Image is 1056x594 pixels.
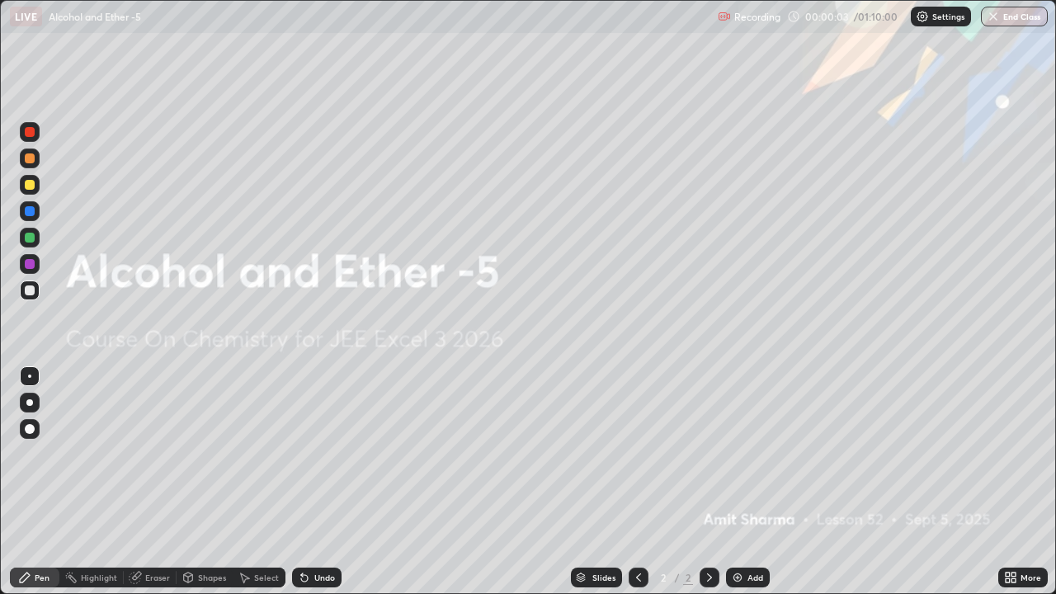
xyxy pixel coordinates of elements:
img: end-class-cross [987,10,1000,23]
div: 2 [683,570,693,585]
p: Settings [932,12,964,21]
div: More [1021,573,1041,582]
p: LIVE [15,10,37,23]
div: Eraser [145,573,170,582]
div: Undo [314,573,335,582]
button: End Class [981,7,1048,26]
div: / [675,573,680,582]
div: Pen [35,573,49,582]
img: add-slide-button [731,571,744,584]
p: Recording [734,11,780,23]
img: recording.375f2c34.svg [718,10,731,23]
p: Alcohol and Ether -5 [49,10,141,23]
div: Select [254,573,279,582]
div: Add [747,573,763,582]
img: class-settings-icons [916,10,929,23]
div: 2 [655,573,672,582]
div: Slides [592,573,615,582]
div: Highlight [81,573,117,582]
div: Shapes [198,573,226,582]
